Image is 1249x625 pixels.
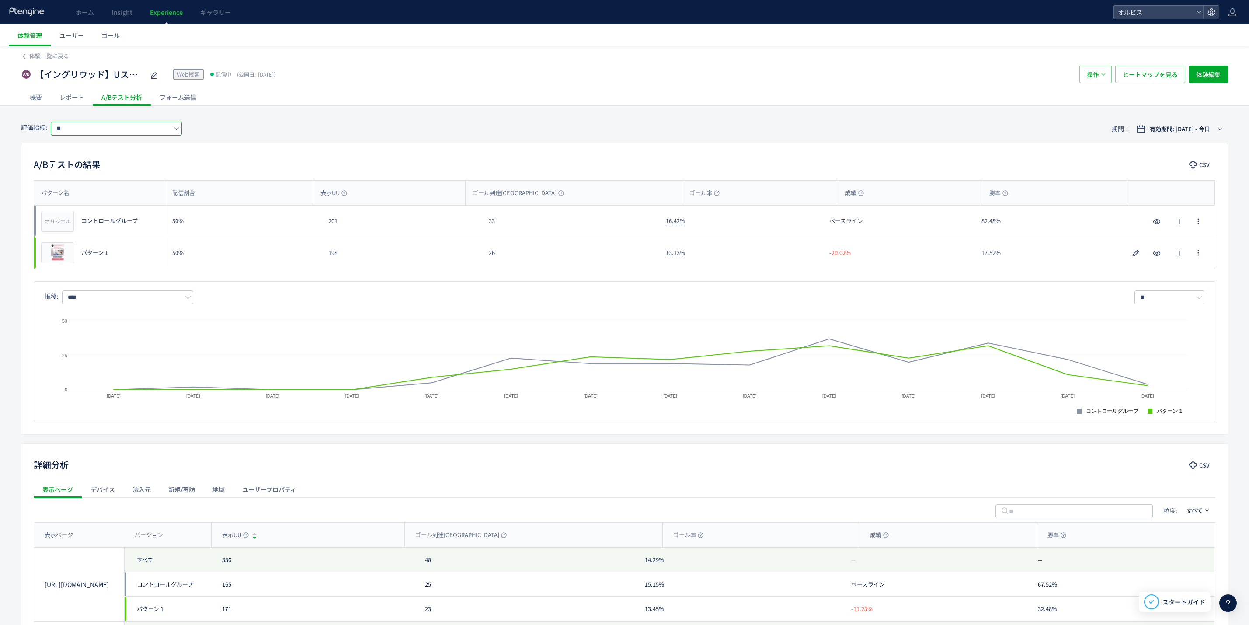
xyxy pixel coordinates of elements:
span: ゴール [101,31,120,40]
a: [URL][DOMAIN_NAME] [45,580,114,589]
div: フォーム送信 [151,88,205,106]
text: [DATE] [584,394,598,398]
span: 勝率 [989,189,1008,197]
span: 期間： [1112,122,1130,136]
div: 50% [165,206,321,237]
div: 171 [212,597,414,621]
div: ユーザープロパティ [233,481,305,498]
div: オリジナル [42,211,74,232]
text: コントロールグループ [1086,408,1139,414]
text: [DATE] [902,394,916,398]
div: 198 [321,237,482,269]
div: 17.52% [974,237,1127,269]
span: 体験一覧に戻る [29,52,69,60]
span: ベースライン [851,580,885,588]
span: バージョン [135,531,163,539]
span: 評価指標: [21,123,47,132]
span: CSV [1199,458,1210,472]
div: A/Bテスト分析 [93,88,151,106]
span: ベースライン [829,217,863,225]
h2: 詳細分析 [34,458,69,472]
text: [DATE] [186,394,200,398]
div: 33 [482,206,659,237]
div: 14.29% [634,548,840,572]
button: すべて [1181,503,1215,517]
span: 48 [425,555,431,564]
span: パターン 1 [132,597,202,621]
span: ゴール率 [689,189,720,197]
span: -11.23% [851,604,873,613]
text: [DATE] [425,394,439,398]
span: 有効期間: [DATE] - 今日 [1150,125,1210,133]
text: [DATE] [266,394,280,398]
div: 13.45% [634,597,840,621]
span: 成績 [870,531,889,539]
span: 粒度: [1163,506,1177,515]
button: 体験編集 [1189,66,1228,83]
span: 32.48% [1038,604,1057,613]
div: 新規/再訪 [160,481,204,498]
span: コントロールグループ [81,217,138,225]
span: 勝率 [1047,531,1066,539]
span: すべて [1186,506,1203,514]
button: CSV [1185,158,1215,172]
span: コントロールグループ [132,572,202,597]
span: 表示ページ [45,531,73,539]
button: 有効期間: [DATE] - 今日 [1131,122,1228,136]
span: Experience [150,8,183,17]
span: ホーム [76,8,94,17]
span: 配信中 [216,70,231,79]
span: 13.13% [666,248,685,257]
text: [DATE] [1061,394,1075,398]
div: 地域 [204,481,233,498]
span: ユーザー [59,31,84,40]
span: パターン 1 [81,249,108,257]
div: レポート [51,88,93,106]
div: 201 [321,206,482,237]
div: 15.15% [634,572,840,597]
text: 50 [62,318,67,324]
span: ゴール到達[GEOGRAPHIC_DATA] [473,189,564,197]
div: 50% [165,237,321,269]
span: 操作 [1087,66,1099,83]
span: オルビス [1115,6,1193,19]
span: Insight [111,8,132,17]
text: 0 [65,387,67,392]
text: パターン 1 [1156,408,1182,414]
div: 26 [482,237,659,269]
span: パターン名 [41,189,69,197]
button: ヒートマップを見る [1115,66,1185,83]
div: 表示ページ [34,481,82,498]
span: 表示UU [222,531,249,539]
span: -20.02% [829,249,851,257]
span: 16.42% [666,216,685,225]
text: [DATE] [1140,394,1154,398]
span: 配信割合 [172,189,195,197]
text: [DATE] [663,394,677,398]
span: ヒートマップを見る [1123,66,1178,83]
span: 推移: [45,292,59,300]
span: (公開日: [237,70,256,78]
text: [DATE] [345,394,359,398]
text: 25 [62,353,67,358]
div: デバイス [82,481,124,498]
div: 165 [212,572,414,597]
div: 流入元 [124,481,160,498]
div: 336 [212,548,414,572]
span: 表示UU [320,189,347,197]
span: [DATE]） [235,70,279,78]
span: ギャラリー [200,8,231,17]
span: ゴール到達[GEOGRAPHIC_DATA] [415,531,507,539]
text: [DATE] [743,394,757,398]
span: CSV [1199,158,1210,172]
span: 体験編集 [1196,66,1221,83]
span: 体験管理 [17,31,42,40]
div: 概要 [21,88,51,106]
div: 82.48% [974,206,1127,237]
span: 23 [425,604,431,613]
span: Web接客 [177,70,200,78]
span: 67.52% [1038,580,1057,588]
h2: A/Bテストの結果 [34,157,101,171]
text: [DATE] [822,394,836,398]
span: All [132,548,202,572]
